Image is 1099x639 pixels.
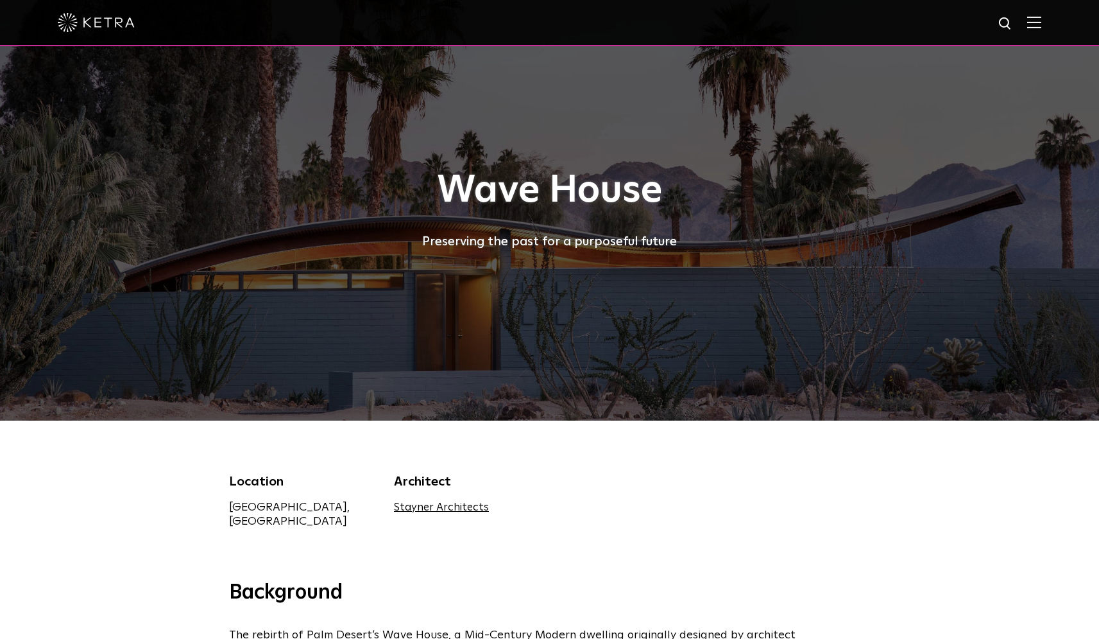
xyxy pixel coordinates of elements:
div: Location [229,472,375,491]
img: ketra-logo-2019-white [58,13,135,32]
img: Hamburger%20Nav.svg [1027,16,1041,28]
div: [GEOGRAPHIC_DATA], [GEOGRAPHIC_DATA] [229,500,375,529]
img: search icon [998,16,1014,32]
div: Preserving the past for a purposeful future [229,231,871,252]
a: Stayner Architects [394,502,489,513]
h3: Background [229,580,871,607]
div: Architect [394,472,540,491]
h1: Wave House [229,170,871,212]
